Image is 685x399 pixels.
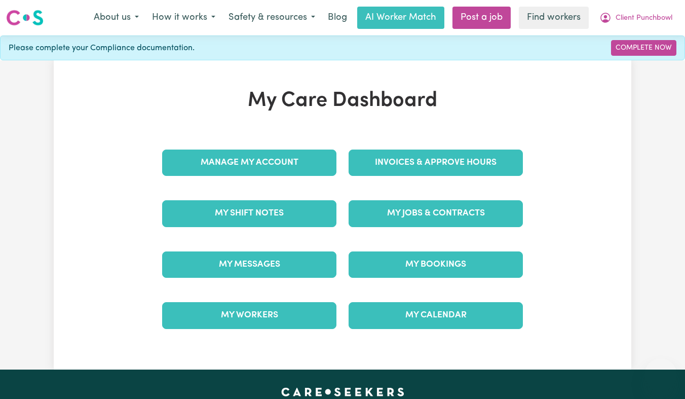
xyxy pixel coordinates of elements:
[519,7,589,29] a: Find workers
[616,13,672,24] span: Client Punchbowl
[281,388,404,396] a: Careseekers home page
[357,7,444,29] a: AI Worker Match
[87,7,145,28] button: About us
[611,40,676,56] a: Complete Now
[6,6,44,29] a: Careseekers logo
[6,9,44,27] img: Careseekers logo
[322,7,353,29] a: Blog
[162,302,336,329] a: My Workers
[162,251,336,278] a: My Messages
[593,7,679,28] button: My Account
[349,200,523,227] a: My Jobs & Contracts
[452,7,511,29] a: Post a job
[145,7,222,28] button: How it works
[156,89,529,113] h1: My Care Dashboard
[349,251,523,278] a: My Bookings
[9,42,195,54] span: Please complete your Compliance documentation.
[162,200,336,227] a: My Shift Notes
[349,150,523,176] a: Invoices & Approve Hours
[644,358,677,391] iframe: Button to launch messaging window
[349,302,523,329] a: My Calendar
[222,7,322,28] button: Safety & resources
[162,150,336,176] a: Manage My Account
